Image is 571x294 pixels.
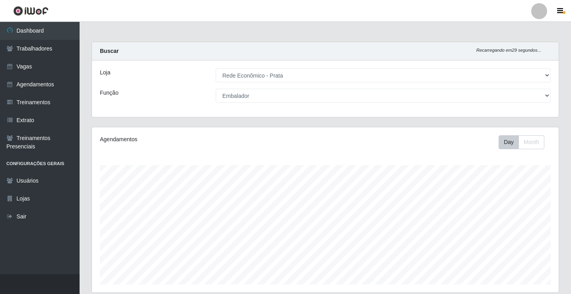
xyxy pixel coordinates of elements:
[476,48,541,53] i: Recarregando em 29 segundos...
[100,48,119,54] strong: Buscar
[100,68,110,77] label: Loja
[499,135,544,149] div: First group
[518,135,544,149] button: Month
[499,135,551,149] div: Toolbar with button groups
[100,135,281,144] div: Agendamentos
[13,6,49,16] img: CoreUI Logo
[499,135,519,149] button: Day
[100,89,119,97] label: Função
